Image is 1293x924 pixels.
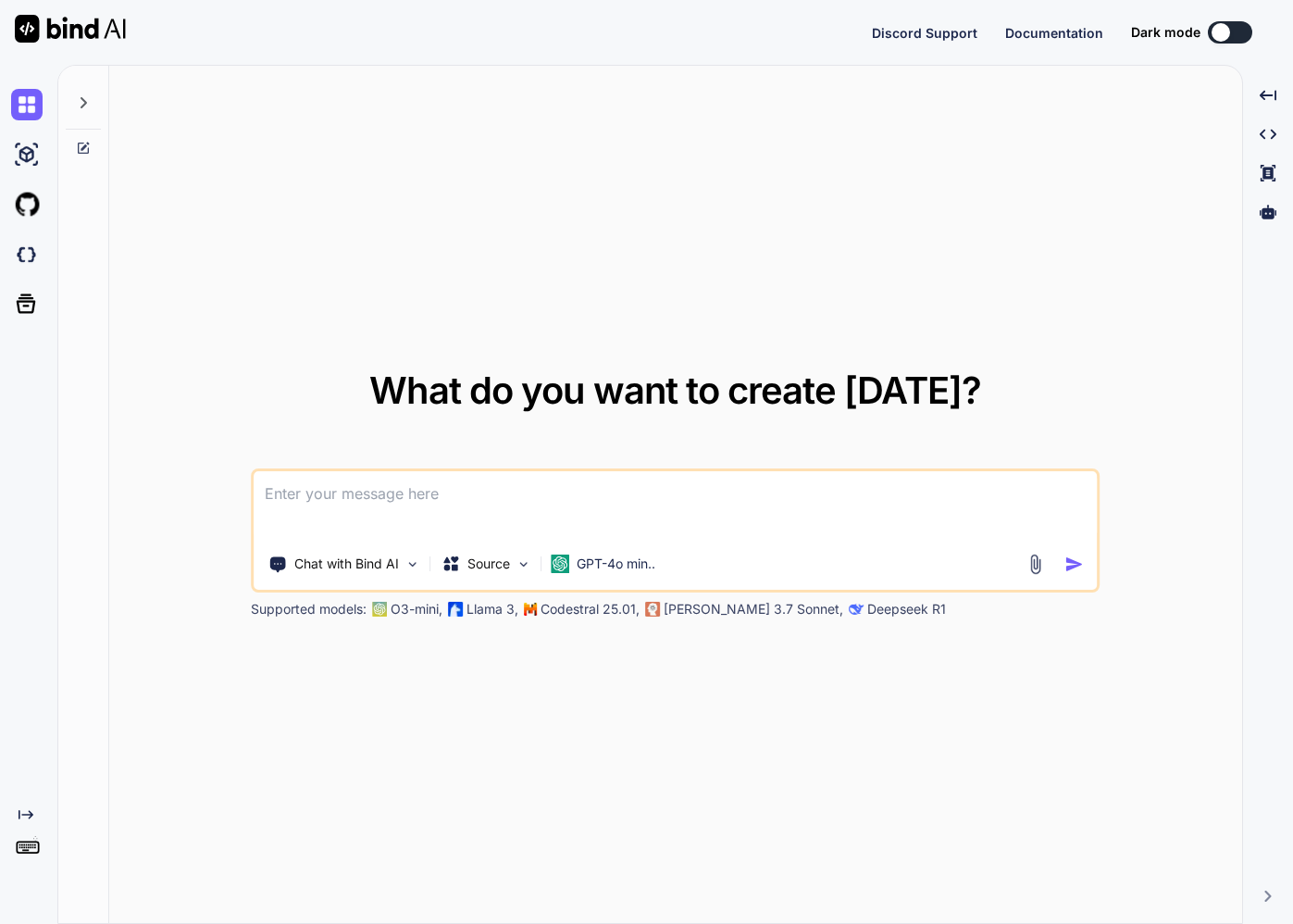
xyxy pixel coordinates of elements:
[872,25,977,41] span: Discord Support
[15,15,126,43] img: Bind AI
[516,556,531,572] img: Pick Models
[1065,555,1085,574] img: icon
[372,602,387,617] img: GPT-4
[541,600,640,618] p: Codestral 25.01,
[867,600,946,618] p: Deepseek R1
[645,602,660,617] img: claude
[251,600,367,618] p: Supported models:
[11,139,43,170] img: ai-studio
[467,555,510,573] p: Source
[664,600,843,618] p: [PERSON_NAME] 3.7 Sonnet,
[404,556,420,572] img: Pick Tools
[872,23,977,43] button: Discord Support
[577,555,655,573] p: GPT-4o min..
[524,603,537,616] img: Mistral-AI
[391,600,442,618] p: O3-mini,
[448,602,463,617] img: Llama2
[551,555,569,573] img: GPT-4o mini
[11,189,43,220] img: githubLight
[294,555,399,573] p: Chat with Bind AI
[369,368,981,413] span: What do you want to create [DATE]?
[11,239,43,270] img: darkCloudIdeIcon
[466,600,518,618] p: Llama 3,
[1026,554,1047,575] img: attachment
[1005,23,1103,43] button: Documentation
[1005,25,1103,41] span: Documentation
[849,602,864,617] img: claude
[11,89,43,120] img: chat
[1131,23,1200,42] span: Dark mode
